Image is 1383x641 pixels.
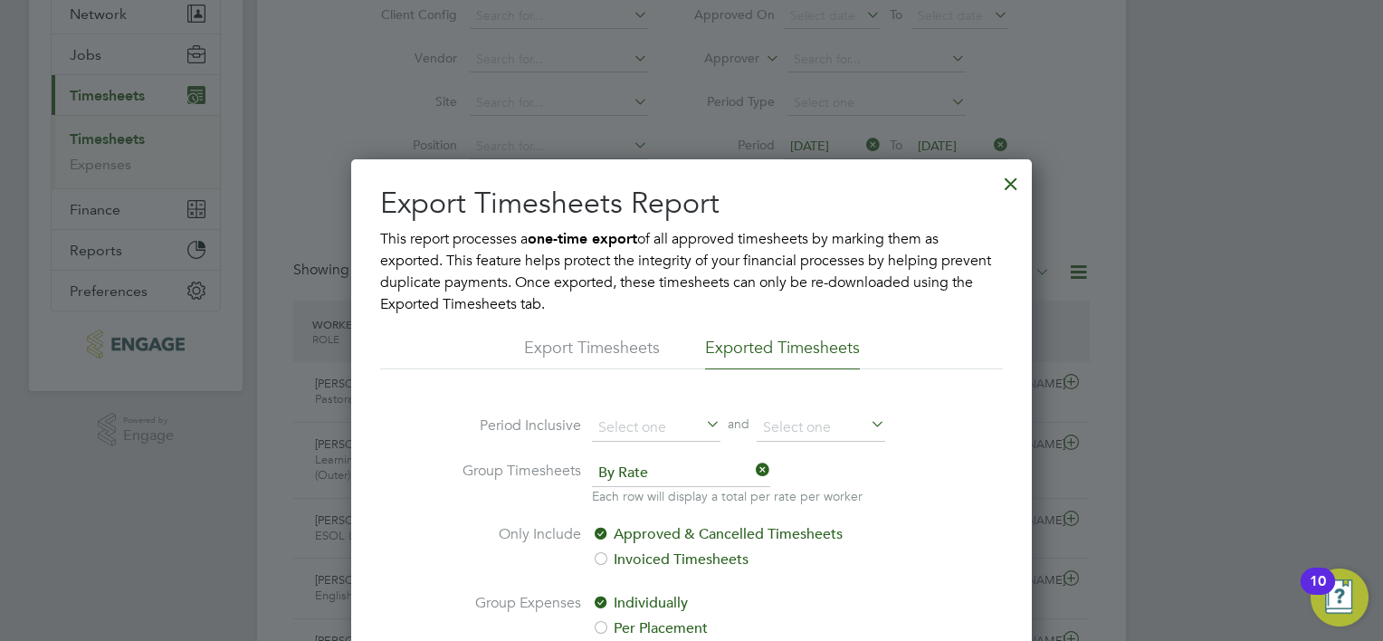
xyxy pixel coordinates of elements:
li: Exported Timesheets [705,337,860,369]
h2: Export Timesheets Report [380,185,1003,223]
p: Each row will display a total per rate per worker [592,487,863,505]
span: By Rate [592,460,770,487]
label: Group Expenses [445,592,581,639]
input: Select one [592,415,720,442]
div: 10 [1310,581,1326,605]
span: and [720,415,757,442]
label: Only Include [445,523,581,570]
li: Export Timesheets [524,337,660,369]
p: This report processes a of all approved timesheets by marking them as exported. This feature help... [380,228,1003,315]
label: Approved & Cancelled Timesheets [592,523,895,545]
b: one-time export [528,230,637,247]
label: Invoiced Timesheets [592,549,895,570]
button: Open Resource Center, 10 new notifications [1311,569,1369,627]
label: Per Placement [592,617,895,639]
label: Group Timesheets [445,460,581,502]
label: Individually [592,592,895,614]
input: Select one [757,415,885,442]
label: Period Inclusive [445,415,581,438]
